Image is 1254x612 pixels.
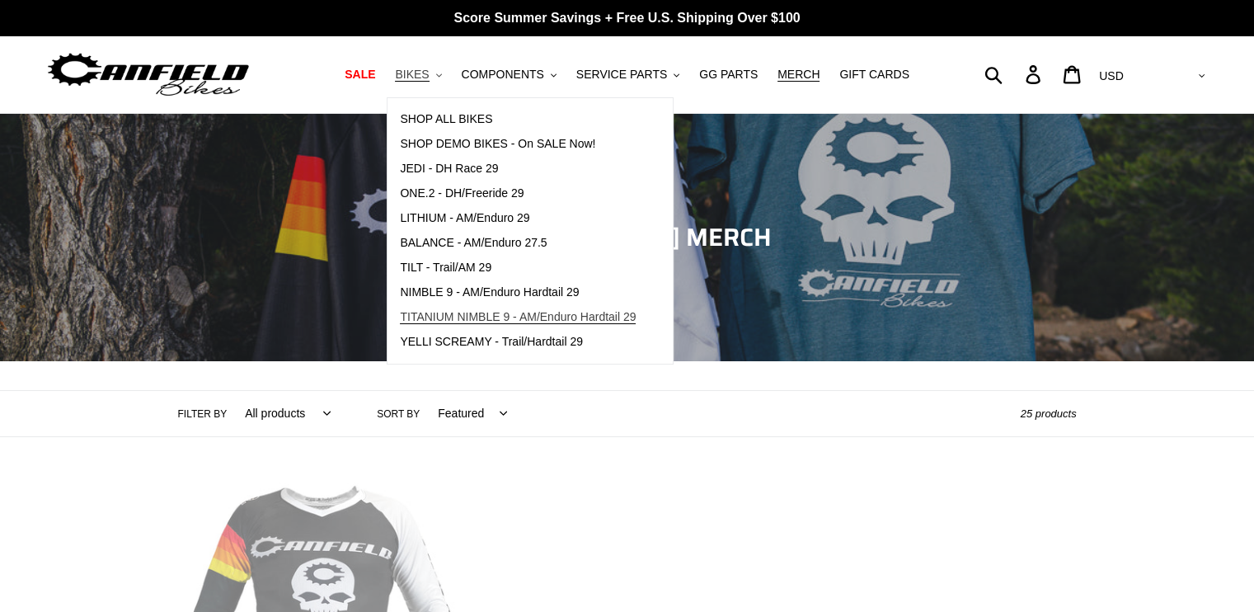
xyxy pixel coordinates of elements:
a: SALE [336,64,383,86]
span: BIKES [395,68,429,82]
a: SHOP DEMO BIKES - On SALE Now! [387,132,648,157]
span: GG PARTS [699,68,758,82]
span: TILT - Trail/AM 29 [400,261,491,275]
span: GIFT CARDS [839,68,909,82]
a: TILT - Trail/AM 29 [387,256,648,280]
a: LITHIUM - AM/Enduro 29 [387,206,648,231]
span: NIMBLE 9 - AM/Enduro Hardtail 29 [400,285,579,299]
span: TITANIUM NIMBLE 9 - AM/Enduro Hardtail 29 [400,310,636,324]
a: YELLI SCREAMY - Trail/Hardtail 29 [387,330,648,355]
span: BALANCE - AM/Enduro 27.5 [400,236,547,250]
button: BIKES [387,64,449,86]
span: YELLI SCREAMY - Trail/Hardtail 29 [400,335,583,349]
input: Search [993,56,1036,92]
span: MERCH [777,68,820,82]
a: GIFT CARDS [831,64,918,86]
a: GG PARTS [691,64,766,86]
label: Sort by [377,407,420,421]
span: SHOP DEMO BIKES - On SALE Now! [400,137,595,151]
span: COMPONENTS [462,68,544,82]
span: ONE.2 - DH/Freeride 29 [400,186,524,200]
a: JEDI - DH Race 29 [387,157,648,181]
a: SHOP ALL BIKES [387,107,648,132]
label: Filter by [178,407,228,421]
a: ONE.2 - DH/Freeride 29 [387,181,648,206]
a: BALANCE - AM/Enduro 27.5 [387,231,648,256]
span: SHOP ALL BIKES [400,112,492,126]
a: MERCH [769,64,828,86]
span: JEDI - DH Race 29 [400,162,498,176]
a: TITANIUM NIMBLE 9 - AM/Enduro Hardtail 29 [387,305,648,330]
a: NIMBLE 9 - AM/Enduro Hardtail 29 [387,280,648,305]
span: LITHIUM - AM/Enduro 29 [400,211,529,225]
button: SERVICE PARTS [568,64,688,86]
img: Canfield Bikes [45,49,251,101]
span: 25 products [1021,407,1077,420]
span: SERVICE PARTS [576,68,667,82]
button: COMPONENTS [453,64,565,86]
span: SALE [345,68,375,82]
